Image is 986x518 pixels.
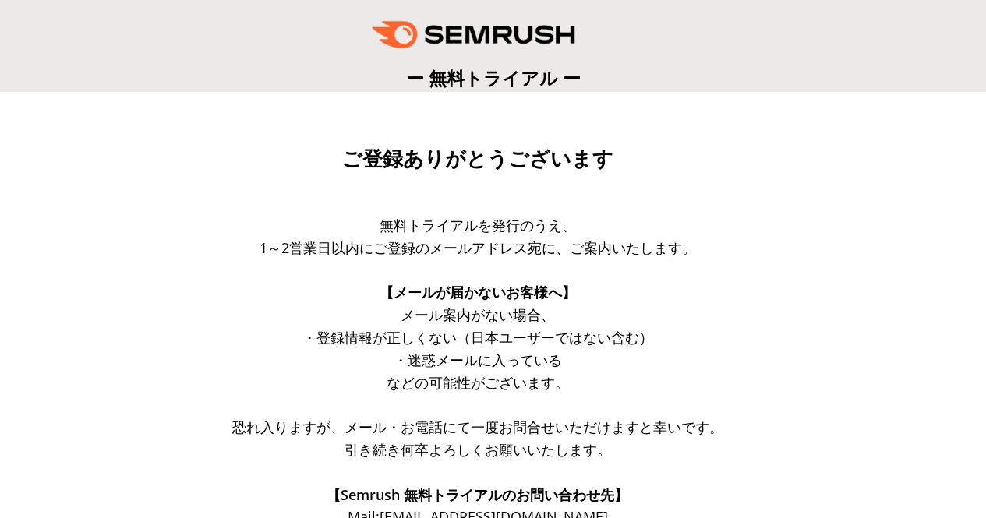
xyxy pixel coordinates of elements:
[260,238,696,257] span: 1～2営業日以内にご登録のメールアドレス宛に、ご案内いたします。
[394,351,562,369] span: ・迷惑メールに入っている
[341,147,613,171] span: ご登録ありがとうございます
[345,440,611,459] span: 引き続き何卒よろしくお願いいたします。
[406,65,581,90] span: ー 無料トライアル ー
[401,305,555,324] span: メール案内がない場合、
[327,485,628,504] span: 【Semrush 無料トライアルのお問い合わせ先】
[232,418,723,436] span: 恐れ入りますが、メール・お電話にて一度お問合せいただけますと幸いです。
[387,373,569,392] span: などの可能性がございます。
[380,216,576,234] span: 無料トライアルを発行のうえ、
[380,283,576,301] span: 【メールが届かないお客様へ】
[302,328,653,347] span: ・登録情報が正しくない（日本ユーザーではない含む）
